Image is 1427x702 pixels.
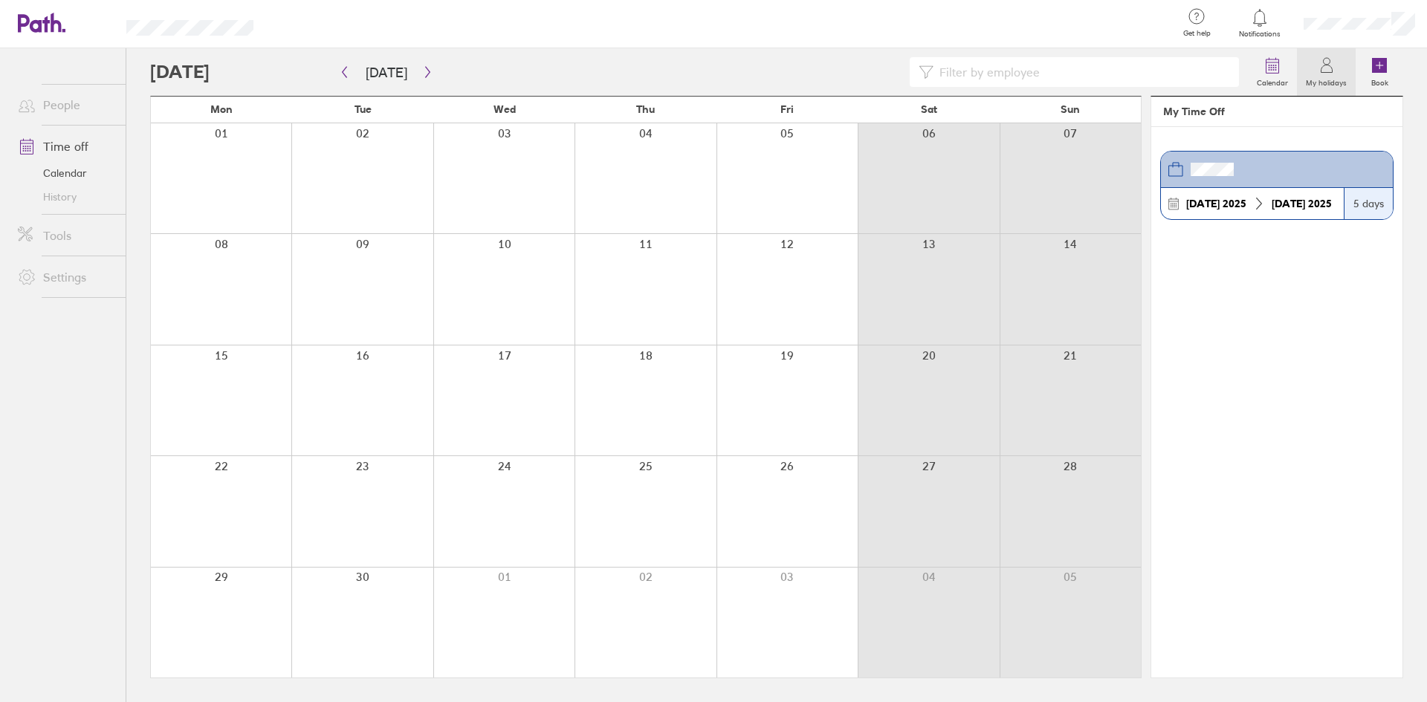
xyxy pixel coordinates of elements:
[1266,198,1338,209] div: 2025
[921,103,937,115] span: Sat
[6,161,126,185] a: Calendar
[1160,151,1394,220] a: [DATE] 2025[DATE] 20255 days
[1344,188,1393,219] div: 5 days
[1186,197,1220,210] strong: [DATE]
[6,185,126,209] a: History
[1180,198,1252,209] div: 2025
[6,262,126,292] a: Settings
[1236,30,1284,39] span: Notifications
[933,58,1230,86] input: Filter by employee
[1173,29,1221,38] span: Get help
[494,103,516,115] span: Wed
[1061,103,1080,115] span: Sun
[1248,48,1297,96] a: Calendar
[210,103,233,115] span: Mon
[636,103,655,115] span: Thu
[354,60,419,85] button: [DATE]
[1297,74,1356,88] label: My holidays
[1356,48,1403,96] a: Book
[6,221,126,250] a: Tools
[780,103,794,115] span: Fri
[6,131,126,161] a: Time off
[1151,97,1402,127] header: My Time Off
[1362,74,1397,88] label: Book
[1272,197,1305,210] strong: [DATE]
[1248,74,1297,88] label: Calendar
[1297,48,1356,96] a: My holidays
[355,103,372,115] span: Tue
[6,90,126,120] a: People
[1236,7,1284,39] a: Notifications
